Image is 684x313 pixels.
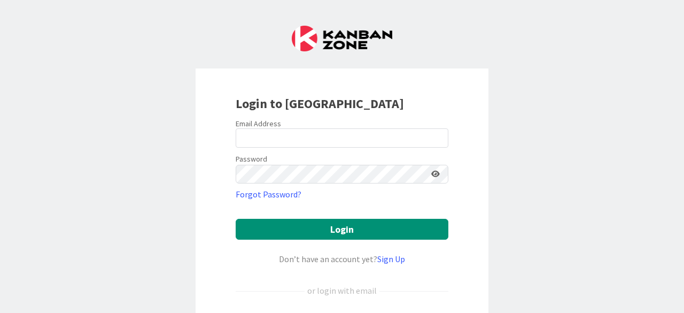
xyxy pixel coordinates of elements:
label: Email Address [236,119,281,128]
div: Don’t have an account yet? [236,253,448,265]
div: or login with email [305,284,379,297]
a: Sign Up [377,254,405,264]
a: Forgot Password? [236,188,301,201]
b: Login to [GEOGRAPHIC_DATA] [236,95,404,112]
img: Kanban Zone [292,26,392,51]
button: Login [236,219,448,240]
label: Password [236,154,267,165]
